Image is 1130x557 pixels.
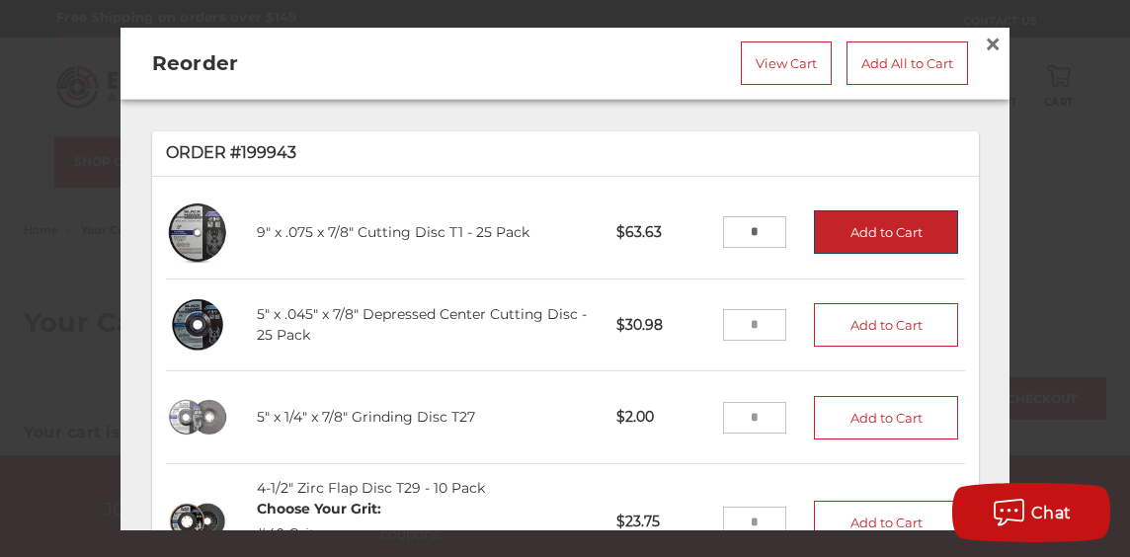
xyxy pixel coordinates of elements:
a: 9" x .075 x 7/8" Cutting Disc T1 - 25 Pack [257,223,529,241]
a: View Cart [741,41,832,85]
button: Add to Cart [814,501,958,544]
img: 5 [166,386,230,450]
h2: Reorder [152,48,478,78]
button: Chat [952,483,1110,542]
a: 4-1/2" Zirc Flap Disc T29 - 10 Pack [257,479,485,497]
p: $2.00 [603,394,722,442]
button: Add to Cart [814,303,958,347]
img: 4-1/2 [166,490,230,554]
p: $23.75 [603,498,722,546]
p: $63.63 [603,208,722,257]
span: Chat [1031,504,1072,522]
a: 5" x .045" x 7/8" Depressed Center Cutting Disc - 25 Pack [257,305,587,344]
img: 9 [166,200,230,265]
a: 5" x 1/4" x 7/8" Grinding Disc T27 [257,409,475,427]
a: Add All to Cart [847,41,968,85]
span: × [984,25,1002,63]
p: Order #199943 [166,141,965,165]
dt: Choose Your Grit: [257,499,381,519]
button: Add to Cart [814,396,958,439]
dd: #40 Grit [257,524,381,545]
a: Close [977,29,1009,60]
button: Add to Cart [814,211,958,255]
img: 5 [166,293,230,358]
p: $30.98 [603,301,722,350]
